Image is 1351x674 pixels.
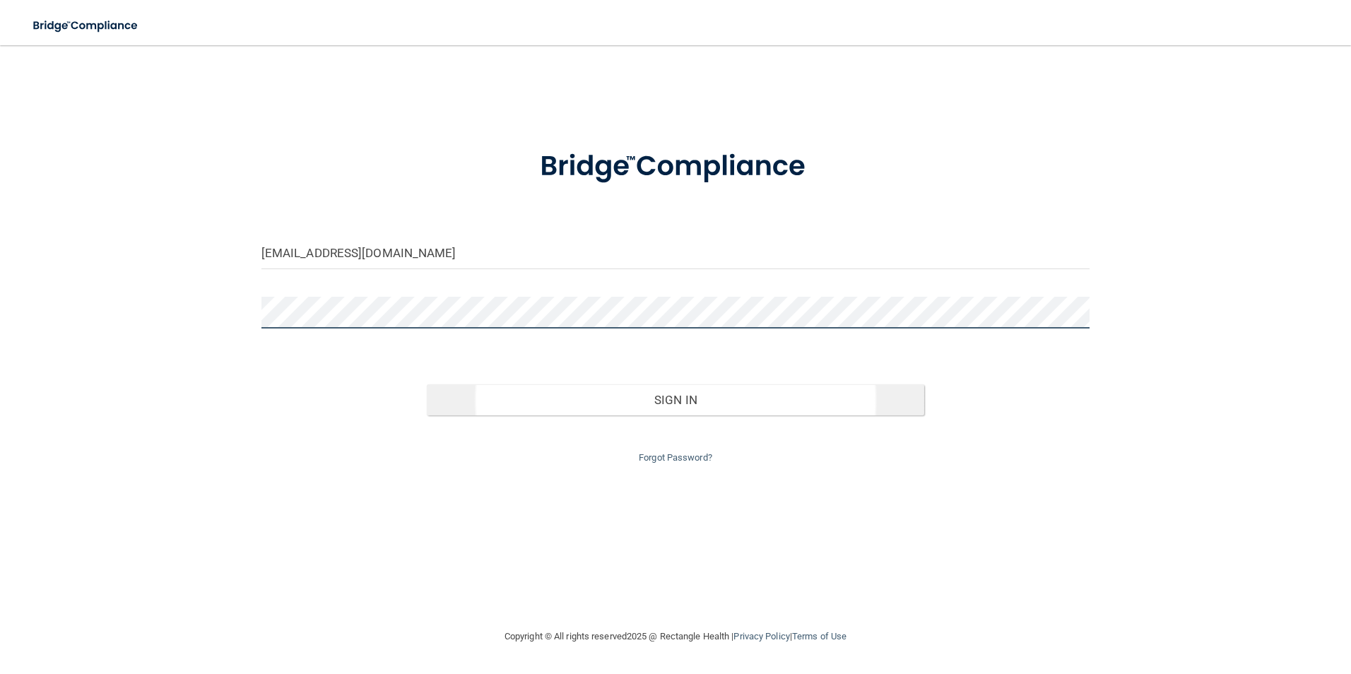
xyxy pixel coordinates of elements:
[792,631,846,642] a: Terms of Use
[639,452,712,463] a: Forgot Password?
[511,130,840,203] img: bridge_compliance_login_screen.278c3ca4.svg
[261,237,1090,269] input: Email
[733,631,789,642] a: Privacy Policy
[21,11,151,40] img: bridge_compliance_login_screen.278c3ca4.svg
[418,614,933,659] div: Copyright © All rights reserved 2025 @ Rectangle Health | |
[427,384,924,415] button: Sign In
